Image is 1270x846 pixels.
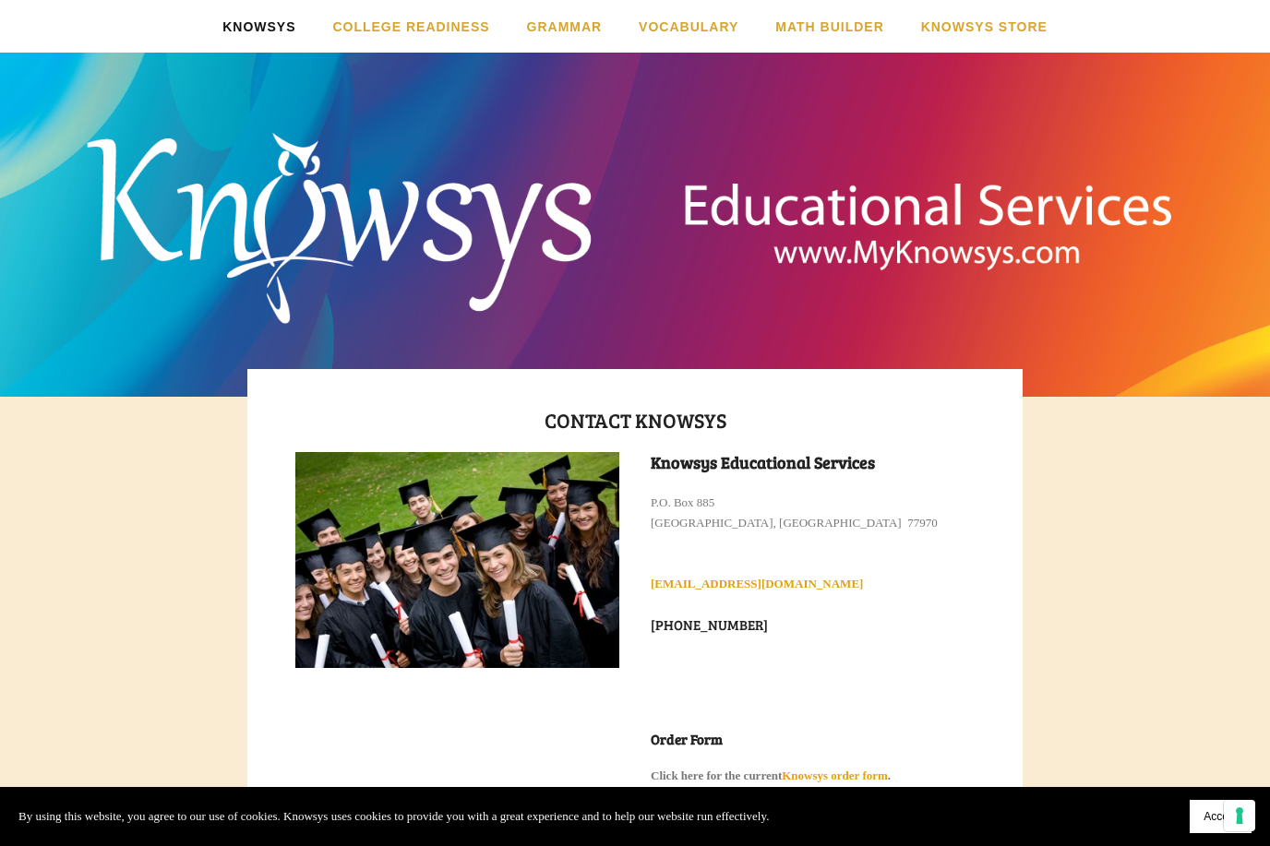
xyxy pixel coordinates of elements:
p: By using this website, you agree to our use of cookies. Knowsys uses cookies to provide you with ... [18,806,769,827]
strong: Knowsys Educational Services [651,451,875,473]
a: Knowsys order form [782,769,888,782]
button: Accept [1190,800,1252,833]
strong: Click here for the current [651,769,782,782]
h1: Contact Knowsys [295,403,975,436]
a: [EMAIL_ADDRESS][DOMAIN_NAME] [651,577,863,590]
strong: Order Form [651,730,723,748]
button: Your consent preferences for tracking technologies [1224,800,1255,831]
img: graduate_group.jpg [295,452,619,668]
h3: [PHONE_NUMBER] [651,614,975,635]
strong: . [888,769,891,782]
p: P.O. Box 885 [GEOGRAPHIC_DATA], [GEOGRAPHIC_DATA] 77970 [651,493,975,533]
span: Accept [1204,810,1238,823]
a: Knowsys Educational Services [379,79,892,329]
